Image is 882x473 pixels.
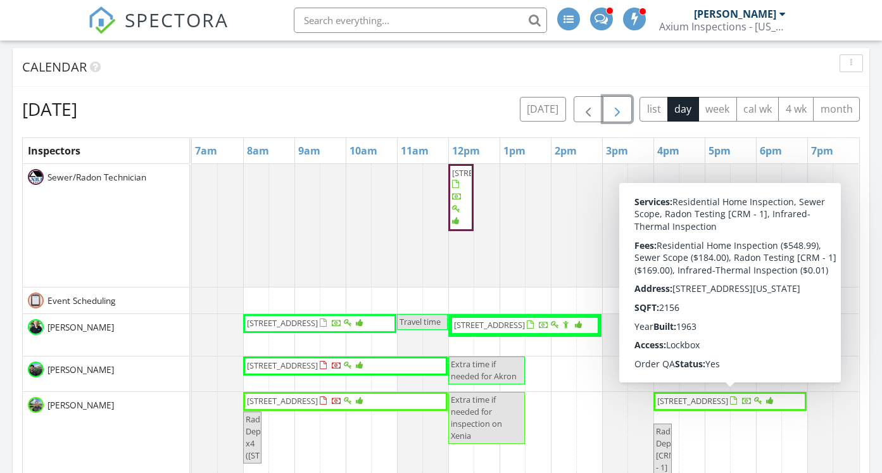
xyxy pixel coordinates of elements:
[45,363,117,376] span: [PERSON_NAME]
[398,141,432,161] a: 11am
[192,141,220,161] a: 7am
[705,141,734,161] a: 5pm
[449,141,483,161] a: 12pm
[22,58,87,75] span: Calendar
[654,141,683,161] a: 4pm
[667,97,699,122] button: day
[698,97,737,122] button: week
[603,96,633,122] button: Next day
[294,8,547,33] input: Search everything...
[247,360,318,371] span: [STREET_ADDRESS]
[45,171,149,184] span: Sewer/Radon Technician
[247,317,318,329] span: [STREET_ADDRESS]
[659,20,786,33] div: Axium Inspections - Colorado
[736,97,779,122] button: cal wk
[520,97,566,122] button: [DATE]
[454,319,525,331] span: [STREET_ADDRESS]
[125,6,229,33] span: SPECTORA
[28,293,44,308] img: screenshot_20250529_at_4.55.21pm.png
[45,321,117,334] span: [PERSON_NAME]
[28,144,80,158] span: Inspectors
[88,17,229,44] a: SPECTORA
[813,97,860,122] button: month
[452,167,523,179] span: [STREET_ADDRESS]
[244,141,272,161] a: 8am
[28,169,44,185] img: screenshot_20240404_at_12.14.50pm.png
[246,413,322,462] span: Radon Deploy x4 ([STREET_ADDRESS])
[574,96,603,122] button: Previous day
[28,362,44,377] img: microsoftteamsimage_14.png
[639,97,668,122] button: list
[808,141,836,161] a: 7pm
[778,97,814,122] button: 4 wk
[451,394,502,442] span: Extra time if needed for inspection on Xenia
[551,141,580,161] a: 2pm
[45,294,118,307] span: Event Scheduling
[757,141,785,161] a: 6pm
[346,141,381,161] a: 10am
[247,395,318,407] span: [STREET_ADDRESS]
[28,397,44,413] img: f91fe79c38ea4c38ba060aa57fd412f7.jpeg
[451,358,517,382] span: Extra time if needed for Akron
[295,141,324,161] a: 9am
[45,399,117,412] span: [PERSON_NAME]
[22,96,77,122] h2: [DATE]
[657,395,728,407] span: [STREET_ADDRESS]
[694,8,776,20] div: [PERSON_NAME]
[603,141,631,161] a: 3pm
[500,141,529,161] a: 1pm
[28,319,44,335] img: tim_krapfl_2.jpeg
[88,6,116,34] img: The Best Home Inspection Software - Spectora
[400,316,441,327] span: Travel time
